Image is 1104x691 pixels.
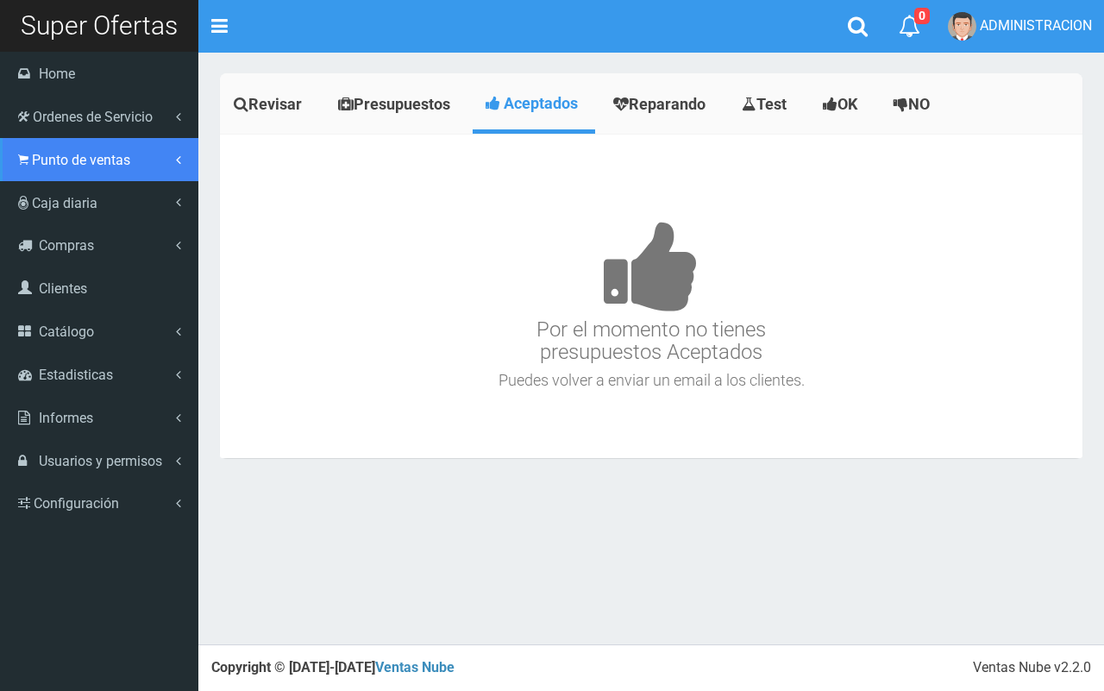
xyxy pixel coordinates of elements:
[948,12,976,41] img: User Image
[32,195,97,211] span: Caja diaria
[728,78,805,131] a: Test
[39,410,93,426] span: Informes
[324,78,468,131] a: Presupuestos
[914,8,930,24] span: 0
[473,78,595,129] a: Aceptados
[837,95,857,113] span: OK
[504,94,578,112] span: Aceptados
[908,95,930,113] span: NO
[32,152,130,168] span: Punto de ventas
[599,78,724,131] a: Reparando
[39,324,94,340] span: Catálogo
[880,78,948,131] a: NO
[211,659,455,675] strong: Copyright © [DATE]-[DATE]
[809,78,875,131] a: OK
[34,495,119,512] span: Configuración
[756,95,787,113] span: Test
[39,66,75,82] span: Home
[980,17,1092,34] span: ADMINISTRACION
[629,95,706,113] span: Reparando
[224,372,1078,389] h4: Puedes volver a enviar un email a los clientes.
[33,109,153,125] span: Ordenes de Servicio
[973,658,1091,678] div: Ventas Nube v2.2.0
[21,10,178,41] span: Super Ofertas
[39,280,87,297] span: Clientes
[39,453,162,469] span: Usuarios y permisos
[248,95,302,113] span: Revisar
[39,237,94,254] span: Compras
[375,659,455,675] a: Ventas Nube
[220,78,320,131] a: Revisar
[224,169,1078,364] h3: Por el momento no tienes presupuestos Aceptados
[354,95,450,113] span: Presupuestos
[39,367,113,383] span: Estadisticas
